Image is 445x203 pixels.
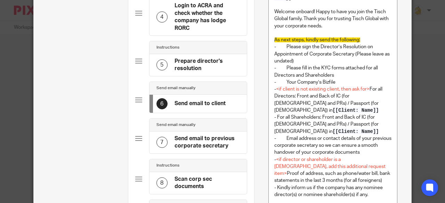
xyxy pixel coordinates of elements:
[274,86,392,114] p: - For all Directors: Front and Back of IC (for [DEMOGRAPHIC_DATA] and PRs) / Passport (for [DEMOG...
[276,87,370,92] span: <if client is not existing client, then ask for>
[175,176,240,191] h4: Scan corp sec documents
[156,122,195,128] h4: Send email manually
[156,11,168,23] div: 4
[274,157,387,176] span: <if director or shareholder is a [DEMOGRAPHIC_DATA], add this additional request item>
[156,45,179,50] h4: Instructions
[274,135,392,156] p: - Email address or contact details of your previous corporate secretary so we can ensure a smooth...
[175,58,240,73] h4: Prepare director's resolution
[274,65,392,79] p: - Please fill in the KYC forms attached for all Directors and Shareholders
[156,177,168,188] div: 8
[156,59,168,70] div: 5
[274,79,392,86] p: - Your Company’s Bizfile
[274,184,392,198] p: - Kindly inform us if the company has any nominee director(s) or nominee shareholder(s) if any.
[175,135,240,150] h4: Send email to previous corporate secretary
[274,156,392,184] p: - Proof of address, such as phone/water bill, bank statements in the last 3 months (for all forei...
[333,108,379,113] span: [[Client: Name]]
[175,100,226,107] h4: Send email to client
[156,137,168,148] div: 7
[156,98,168,109] div: 6
[274,43,392,65] p: - Please sign the Director’s Resolution on Appointment of Corporate Secretary (Please leave as un...
[274,114,392,135] p: - For all Shareholders: Front and Back of IC (for [DEMOGRAPHIC_DATA] and PRs) / Passport (for [DE...
[274,37,360,42] span: As next steps, kindly send the following:
[175,2,240,32] h4: Login to ACRA and check whether the company has lodge RORC
[156,85,195,91] h4: Send email manually
[274,8,392,29] p: Welcome onboard! Happy to have you join the Tisch Global family. Thank you for trusting Tisch Glo...
[333,129,379,134] span: [[Client: Name]]
[156,163,179,168] h4: Instructions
